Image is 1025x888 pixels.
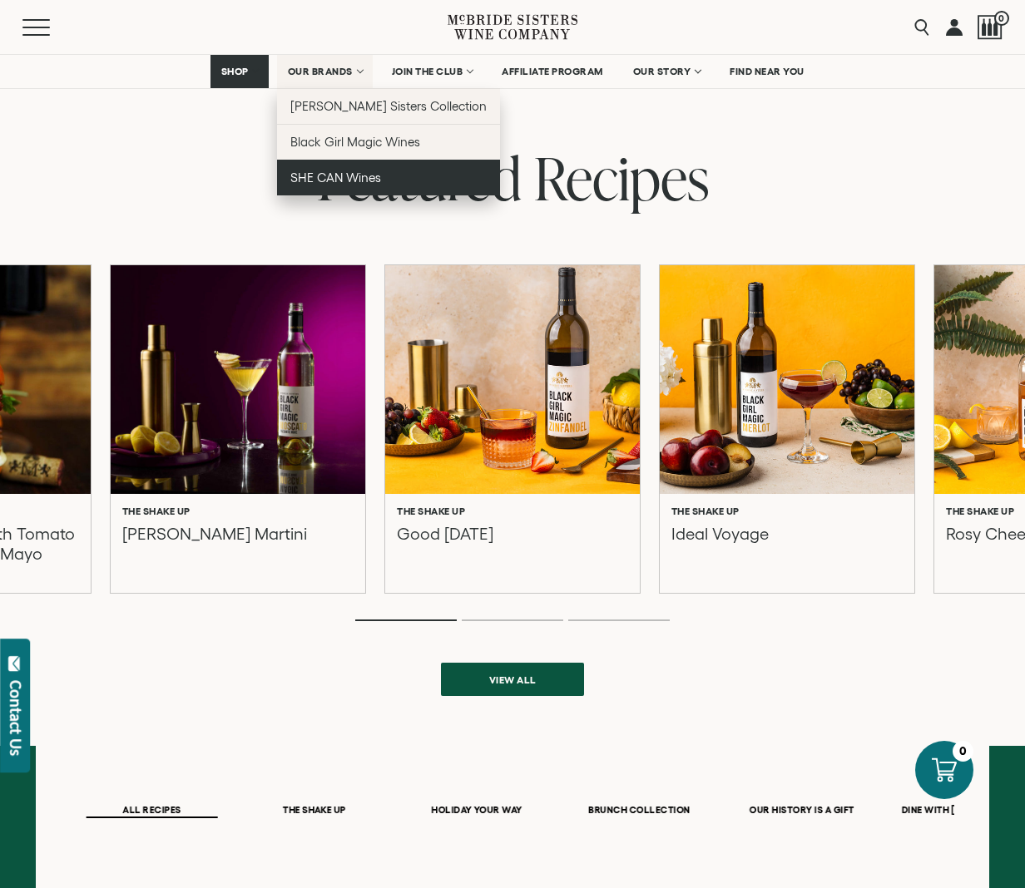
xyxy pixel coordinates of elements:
[87,804,218,818] button: ALL RECIPES
[441,663,584,696] a: View all
[502,66,603,77] span: AFFILIATE PROGRAM
[660,265,914,594] a: Ideal Voyage The Shake Up Ideal Voyage
[22,19,82,36] button: Mobile Menu Trigger
[730,66,805,77] span: FIND NEAR YOU
[221,66,250,77] span: SHOP
[397,524,493,564] p: Good [DATE]
[122,506,191,517] h6: The Shake Up
[385,265,640,594] a: Good Karma The Shake Up Good [DATE]
[622,55,711,88] a: OUR STORY
[736,804,868,818] button: OUR HISTORY IS A GIFT
[573,804,705,818] button: BRUNCH COLLECTION
[392,66,463,77] span: JOIN THE CLUB
[7,680,24,756] div: Contact Us
[290,99,488,113] span: [PERSON_NAME] Sisters Collection
[491,55,614,88] a: AFFILIATE PROGRAM
[277,88,501,124] a: [PERSON_NAME] Sisters Collection
[111,265,365,594] a: Magic Apple Martini The Shake Up [PERSON_NAME] Martini
[411,804,542,818] button: HOLIDAY YOUR WAY
[568,619,670,621] li: Page dot 3
[210,55,269,88] a: SHOP
[534,137,709,218] span: Recipes
[671,524,769,564] p: Ideal Voyage
[719,55,815,88] a: FIND NEAR YOU
[277,55,373,88] a: OUR BRANDS
[953,741,973,762] div: 0
[994,11,1009,26] span: 0
[946,506,1014,517] h6: The Shake Up
[462,619,563,621] li: Page dot 2
[288,66,353,77] span: OUR BRANDS
[355,619,457,621] li: Page dot 1
[122,524,307,564] p: [PERSON_NAME] Martini
[460,664,566,696] span: View all
[249,804,380,818] button: THE SHAKE UP
[633,66,691,77] span: OUR STORY
[277,160,501,195] a: SHE CAN Wines
[381,55,483,88] a: JOIN THE CLUB
[397,506,465,517] h6: The Shake Up
[290,170,381,185] span: SHE CAN Wines
[290,135,420,149] span: Black Girl Magic Wines
[277,124,501,160] a: Black Girl Magic Wines
[671,506,740,517] h6: The Shake Up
